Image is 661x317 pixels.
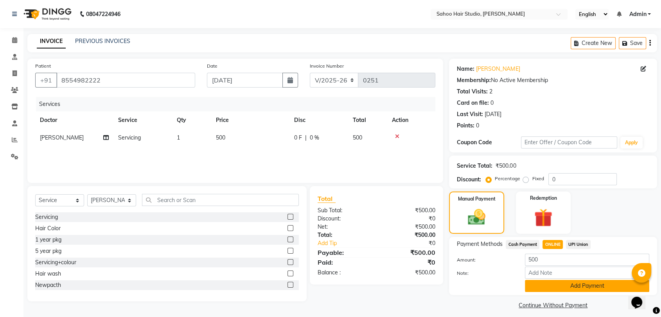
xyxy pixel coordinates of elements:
[619,37,646,49] button: Save
[86,3,120,25] b: 08047224946
[142,194,299,206] input: Search or Scan
[530,195,557,202] label: Redemption
[305,134,307,142] span: |
[348,111,387,129] th: Total
[216,134,225,141] span: 500
[451,256,519,263] label: Amount:
[387,111,435,129] th: Action
[177,134,180,141] span: 1
[457,122,474,130] div: Points:
[312,223,377,231] div: Net:
[462,207,490,227] img: _cash.svg
[35,247,61,255] div: 5 year pkg
[457,76,491,84] div: Membership:
[35,63,51,70] label: Patient
[312,248,377,257] div: Payable:
[532,175,544,182] label: Fixed
[35,224,61,233] div: Hair Color
[35,281,61,289] div: Newpacth
[312,258,377,267] div: Paid:
[36,97,441,111] div: Services
[542,240,563,249] span: ONLINE
[312,231,377,239] div: Total:
[207,63,217,70] label: Date
[451,301,656,310] a: Continue Without Payment
[318,195,336,203] span: Total
[457,88,488,96] div: Total Visits:
[172,111,211,129] th: Qty
[457,65,474,73] div: Name:
[476,122,479,130] div: 0
[387,239,441,247] div: ₹0
[310,134,319,142] span: 0 %
[489,88,492,96] div: 2
[495,175,520,182] label: Percentage
[457,240,503,248] span: Payment Methods
[118,134,141,141] span: Servicing
[377,206,442,215] div: ₹500.00
[312,239,387,247] a: Add Tip
[525,254,649,266] input: Amount
[485,110,501,118] div: [DATE]
[451,270,519,277] label: Note:
[377,231,442,239] div: ₹500.00
[294,134,302,142] span: 0 F
[457,138,521,147] div: Coupon Code
[37,34,66,48] a: INVOICE
[75,38,130,45] a: PREVIOUS INVOICES
[506,240,539,249] span: Cash Payment
[211,111,289,129] th: Price
[353,134,362,141] span: 500
[628,286,653,309] iframe: chat widget
[40,134,84,141] span: [PERSON_NAME]
[35,236,61,244] div: 1 year pkg
[377,258,442,267] div: ₹0
[377,269,442,277] div: ₹500.00
[528,206,558,229] img: _gift.svg
[35,258,76,267] div: Servicing+colour
[312,206,377,215] div: Sub Total:
[289,111,348,129] th: Disc
[571,37,616,49] button: Create New
[457,110,483,118] div: Last Visit:
[620,137,643,149] button: Apply
[113,111,172,129] th: Service
[525,280,649,292] button: Add Payment
[458,195,496,202] label: Manual Payment
[35,111,113,129] th: Doctor
[35,73,57,88] button: +91
[490,99,494,107] div: 0
[457,162,492,170] div: Service Total:
[521,136,617,149] input: Enter Offer / Coupon Code
[566,240,591,249] span: UPI Union
[312,215,377,223] div: Discount:
[476,65,520,73] a: [PERSON_NAME]
[377,215,442,223] div: ₹0
[377,223,442,231] div: ₹500.00
[35,270,61,278] div: Hair wash
[629,10,646,18] span: Admin
[35,213,58,221] div: Servicing
[457,76,649,84] div: No Active Membership
[496,162,516,170] div: ₹500.00
[525,267,649,279] input: Add Note
[377,248,442,257] div: ₹500.00
[310,63,344,70] label: Invoice Number
[457,99,489,107] div: Card on file:
[56,73,195,88] input: Search by Name/Mobile/Email/Code
[312,269,377,277] div: Balance :
[20,3,74,25] img: logo
[457,176,481,184] div: Discount:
